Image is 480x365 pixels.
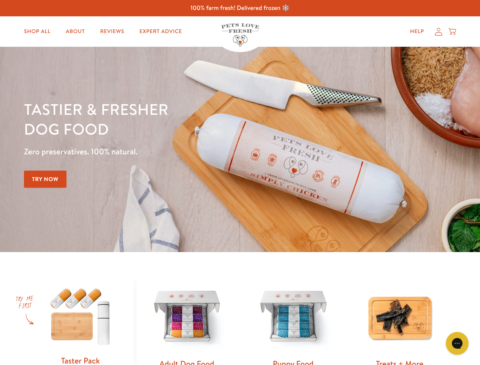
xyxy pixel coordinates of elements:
[133,24,188,39] a: Expert Advice
[404,24,430,39] a: Help
[221,23,259,46] img: Pets Love Fresh
[18,24,57,39] a: Shop All
[94,24,130,39] a: Reviews
[24,99,312,139] h1: Tastier & fresher dog food
[442,329,472,357] iframe: Gorgias live chat messenger
[24,145,312,159] p: Zero preservatives. 100% natural.
[24,171,67,188] a: Try Now
[60,24,91,39] a: About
